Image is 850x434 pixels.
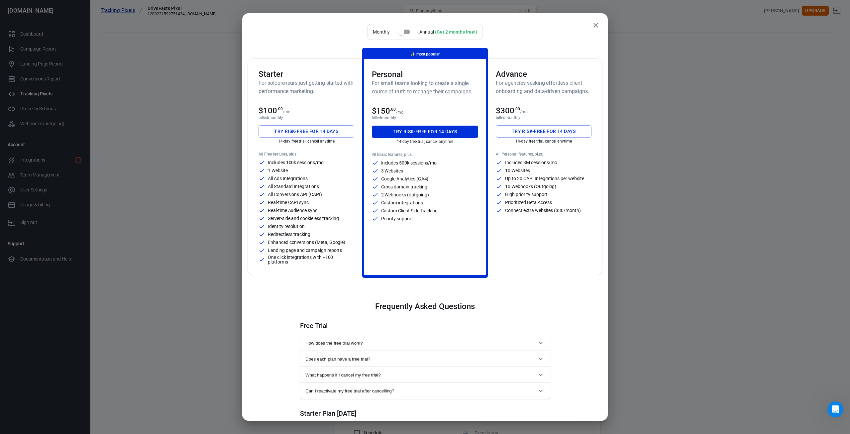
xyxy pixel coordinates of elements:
sup: .00 [514,107,520,111]
p: 2 Webhooks (outgoing) [381,192,429,197]
p: All Standard Integrations [268,184,319,189]
p: Includes 3M sessions/mo [505,160,557,165]
p: High priority support [505,192,547,197]
img: Profile image for AnyTrack [8,23,21,36]
h1: Messages [49,3,85,14]
p: Connect extra websites ($30/month) [505,208,581,213]
button: What happens if I cancel my free trial? [300,367,550,383]
span: If you still need help with setting up your personalized onboarding tracking plan, I’m here to as... [24,23,503,28]
p: Real-time CAPI sync [268,200,309,205]
div: (Get 2 months free!) [435,29,477,35]
p: Enhanced conversions (Meta, Google) [268,240,345,245]
h3: Personal [372,70,478,79]
span: Can I reactivate my free trial after cancelling? [305,388,537,393]
div: Annual [419,29,477,36]
p: All Conversions API (CAPI) [268,192,322,197]
h3: Frequently Asked Questions [300,302,550,311]
p: Landing page and campaign reports [268,248,342,253]
p: All Free features, plus: [259,152,354,157]
p: Up to 20 CAPI Integrations per website [505,176,584,181]
span: Home [26,224,40,229]
button: Does each plan have a free trial? [300,351,550,367]
p: Custom Client Side Tracking [381,208,438,213]
h6: For agencies seeking effortless client onboarding and data-driven campaigns. [496,79,591,95]
span: What happens if I cancel my free trial? [305,373,537,378]
span: $100 [259,106,283,115]
p: Google Analytics (GA4) [381,176,429,181]
p: 10 Webhooks (Outgoing) [505,184,556,189]
div: AnyTrack [24,29,45,36]
p: Redirectless tracking [268,232,310,237]
p: Custom integrations [381,200,423,205]
span: Does each plan have a free trial? [305,357,537,362]
button: Can I reactivate my free trial after cancelling? [300,383,550,399]
p: Includes 500k sessions/mo [381,161,437,165]
h6: For small teams looking to create a single source of truth to manage their campaigns. [372,79,478,96]
p: 14-day free trial, cancel anytime [259,139,354,144]
p: One click integrations with +100 platforms [268,255,354,264]
span: magic [410,52,415,56]
span: How does the free trial work? [305,341,537,346]
sup: .00 [277,107,283,111]
button: How does the free trial work? [300,335,550,351]
span: $300 [496,106,520,115]
p: Server-side and cookieless tracking [268,216,339,221]
p: Priority support [381,216,413,221]
button: Ask a question [37,187,97,200]
p: billed monthly [259,115,354,120]
p: All Basic features, plus: [372,152,478,157]
p: /mo [396,110,403,115]
div: • 8h ago [46,29,65,36]
p: Prioritized Beta Access [505,200,552,205]
button: Try risk-free for 14 days [259,125,354,138]
iframe: Intercom live chat [827,401,843,417]
p: All Ads Integrations [268,176,308,181]
button: Try risk-free for 14 days [496,125,591,138]
p: 14-day free trial, cancel anytime [496,139,591,144]
p: 10 Websites [505,168,530,173]
span: Messages [87,224,112,229]
h3: Starter [259,69,354,79]
p: 3 Websites [381,168,403,173]
h4: Starter Plan [DATE] [300,409,550,417]
button: Try risk-free for 14 days [372,126,478,138]
sup: .00 [390,107,396,112]
h3: Advance [496,69,591,79]
h6: For solopreneurs just getting started with performance marketing. [259,79,354,95]
p: All Personal features, plus: [496,152,591,157]
span: $150 [372,106,396,116]
p: Identity resolution [268,224,305,229]
p: /mo [520,110,528,114]
h4: Free Trial [300,322,550,330]
p: billed monthly [496,115,591,120]
p: 14-day free trial, cancel anytime [372,139,478,144]
p: 1 Website [268,168,288,173]
p: Includes 100k sessions/mo [268,160,324,165]
p: billed monthly [372,116,478,120]
button: Messages [66,207,133,234]
p: Real-time Audience sync [268,208,317,213]
p: /mo [283,110,290,114]
p: Cross domain tracking [381,184,427,189]
p: Monthly [373,29,390,36]
button: close [589,19,602,32]
p: most popular [410,51,440,58]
